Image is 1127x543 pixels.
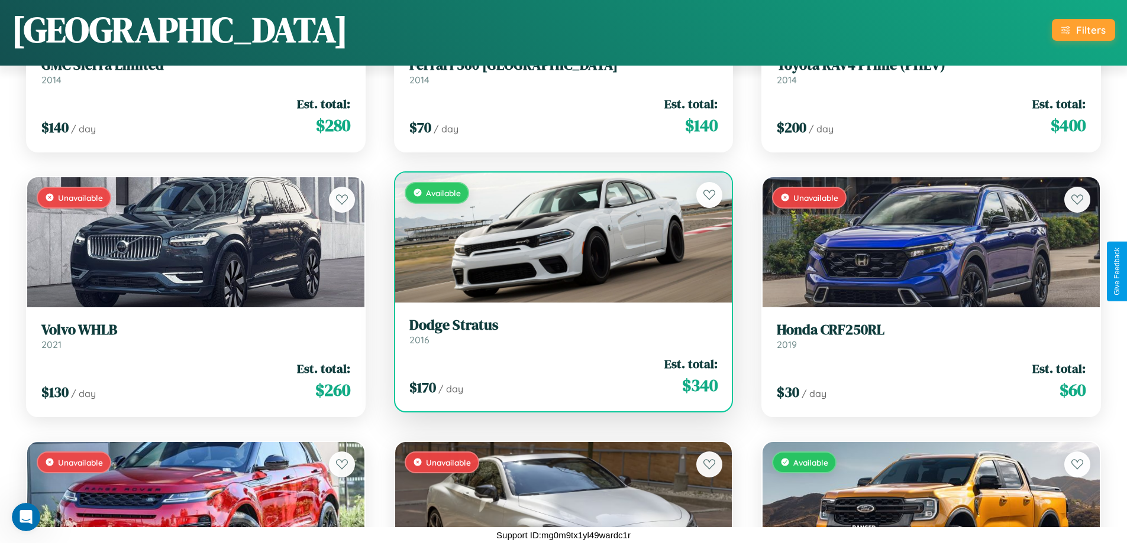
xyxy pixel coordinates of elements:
span: Available [793,457,828,467]
a: Toyota RAV4 Prime (PHEV)2014 [777,57,1086,86]
span: / day [438,383,463,395]
span: 2019 [777,339,797,350]
span: Available [426,188,461,198]
p: Support ID: mg0m9tx1yl49wardc1r [496,527,631,543]
span: $ 400 [1051,113,1086,137]
span: Est. total: [664,355,718,372]
h3: Honda CRF250RL [777,321,1086,339]
span: 2014 [777,74,797,86]
span: $ 130 [41,382,69,402]
h3: Volvo WHLB [41,321,350,339]
span: / day [809,123,834,135]
span: 2014 [409,74,430,86]
h3: GMC Sierra Limited [41,57,350,74]
a: GMC Sierra Limited2014 [41,57,350,86]
span: Est. total: [664,95,718,112]
h1: [GEOGRAPHIC_DATA] [12,5,348,54]
a: Dodge Stratus2016 [409,317,718,346]
span: Est. total: [297,95,350,112]
span: 2014 [41,74,62,86]
span: $ 170 [409,378,436,397]
h3: Toyota RAV4 Prime (PHEV) [777,57,1086,74]
span: Est. total: [1032,360,1086,377]
span: Unavailable [58,193,103,203]
button: Filters [1052,19,1115,41]
span: $ 70 [409,118,431,137]
span: $ 60 [1060,378,1086,402]
h3: Dodge Stratus [409,317,718,334]
span: 2016 [409,334,430,346]
span: $ 340 [682,373,718,397]
span: Unavailable [426,457,471,467]
span: $ 280 [316,113,350,137]
a: Volvo WHLB2021 [41,321,350,350]
span: / day [802,388,826,399]
div: Filters [1076,24,1106,36]
iframe: Intercom live chat [12,503,40,531]
span: / day [71,123,96,135]
span: Est. total: [1032,95,1086,112]
span: / day [71,388,96,399]
span: $ 260 [315,378,350,402]
span: Unavailable [58,457,103,467]
span: $ 140 [41,118,69,137]
a: Ferrari 360 [GEOGRAPHIC_DATA]2014 [409,57,718,86]
span: Unavailable [793,193,838,203]
a: Honda CRF250RL2019 [777,321,1086,350]
span: 2021 [41,339,62,350]
h3: Ferrari 360 [GEOGRAPHIC_DATA] [409,57,718,74]
span: $ 200 [777,118,806,137]
span: / day [434,123,458,135]
span: $ 140 [685,113,718,137]
div: Give Feedback [1113,248,1121,295]
span: Est. total: [297,360,350,377]
span: $ 30 [777,382,799,402]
